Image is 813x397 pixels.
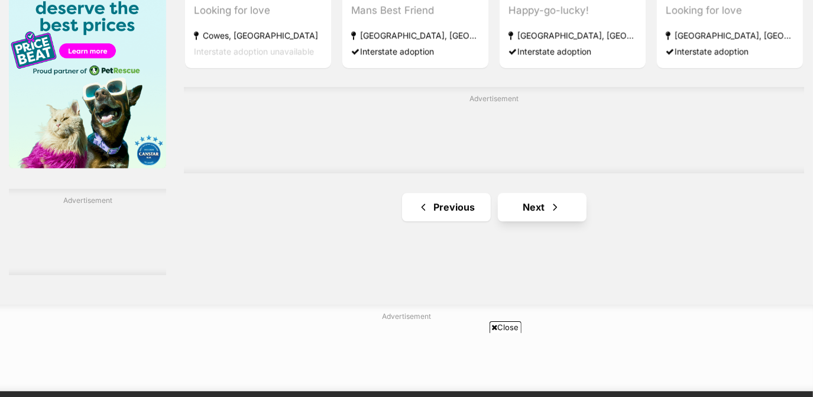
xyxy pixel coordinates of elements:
strong: [GEOGRAPHIC_DATA], [GEOGRAPHIC_DATA] [351,27,480,43]
div: Mans Best Friend [351,2,480,18]
div: Happy-go-lucky! [508,2,637,18]
div: Looking for love [194,2,322,18]
strong: [GEOGRAPHIC_DATA], [GEOGRAPHIC_DATA] [666,27,794,43]
div: Advertisement [9,189,166,275]
a: Previous page [402,193,491,221]
strong: [GEOGRAPHIC_DATA], [GEOGRAPHIC_DATA] [508,27,637,43]
div: Interstate adoption [666,43,794,59]
div: Interstate adoption [508,43,637,59]
span: Interstate adoption unavailable [194,46,314,56]
a: Next page [498,193,587,221]
div: Looking for love [666,2,794,18]
div: Interstate adoption [351,43,480,59]
span: Close [490,321,522,333]
div: Advertisement [184,87,804,173]
nav: Pagination [184,193,804,221]
iframe: Advertisement [120,338,694,391]
strong: Cowes, [GEOGRAPHIC_DATA] [194,27,322,43]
